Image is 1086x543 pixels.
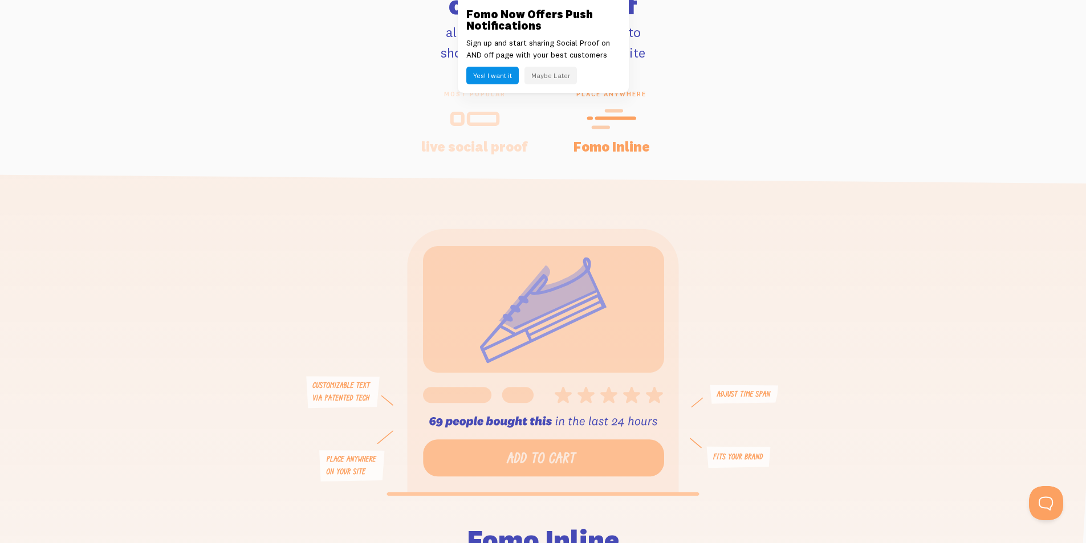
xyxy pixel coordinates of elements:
[1029,486,1063,520] iframe: Help Scout Beacon - Open
[466,67,519,84] button: Yes! I want it
[466,9,620,31] h3: Fomo Now Offers Push Notifications
[557,140,666,153] h4: Fomo Inline
[420,140,530,153] h4: live social proof
[524,67,577,84] button: Maybe Later
[557,90,666,98] span: place anywhere
[420,90,530,98] span: most popular
[466,37,620,61] p: Sign up and start sharing Social Proof on AND off page with your best customers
